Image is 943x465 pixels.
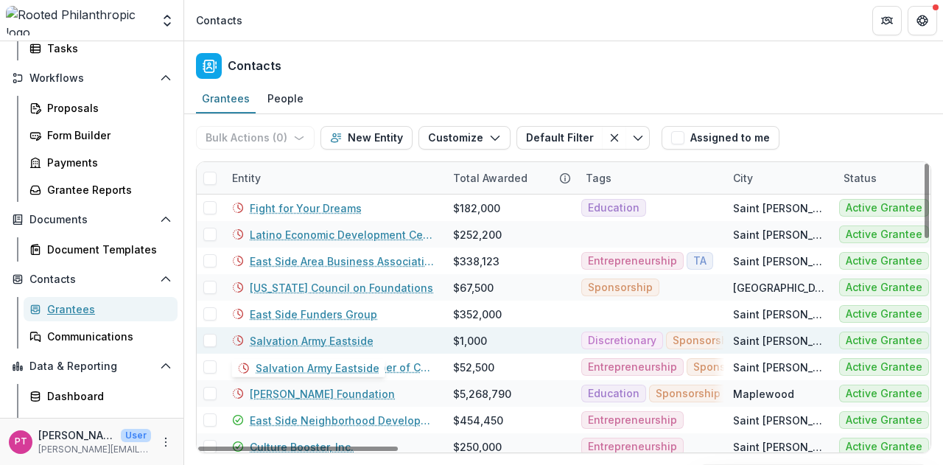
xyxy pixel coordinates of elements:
[250,333,374,349] a: Salvation Army Eastside
[250,413,435,428] a: East Side Neighborhood Development Company
[846,335,922,347] span: Active Grantee
[29,214,154,226] span: Documents
[588,414,677,427] span: Entrepreneurship
[24,324,178,349] a: Communications
[47,155,166,170] div: Payments
[453,227,502,242] div: $252,200
[250,386,395,402] a: [PERSON_NAME] Foundation
[250,227,435,242] a: Latino Economic Development Center
[223,170,270,186] div: Entity
[733,200,826,216] div: Saint [PERSON_NAME]
[588,361,677,374] span: Entrepreneurship
[250,200,362,216] a: Fight for Your Dreams
[453,360,494,375] div: $52,500
[47,416,166,431] div: Data Report
[29,72,154,85] span: Workflows
[262,85,309,113] a: People
[733,307,826,322] div: Saint [PERSON_NAME]
[6,6,151,35] img: Rooted Philanthropic logo
[29,360,154,373] span: Data & Reporting
[588,255,677,268] span: Entrepreneurship
[24,178,178,202] a: Grantee Reports
[190,10,248,31] nav: breadcrumb
[846,441,922,453] span: Active Grantee
[196,13,242,28] div: Contacts
[733,333,826,349] div: Saint [PERSON_NAME]
[588,282,653,294] span: Sponsorship
[444,170,536,186] div: Total Awarded
[223,162,444,194] div: Entity
[320,126,413,150] button: New Entity
[453,439,502,455] div: $250,000
[47,301,166,317] div: Grantees
[47,388,166,404] div: Dashboard
[588,335,656,347] span: Discretionary
[733,413,826,428] div: Saint [PERSON_NAME]
[577,170,620,186] div: Tags
[38,427,115,443] p: [PERSON_NAME]
[733,439,826,455] div: Saint [PERSON_NAME]
[47,41,166,56] div: Tasks
[157,6,178,35] button: Open entity switcher
[47,127,166,143] div: Form Builder
[250,360,435,375] a: [US_STATE] Hmong Chamber of Commerce
[196,85,256,113] a: Grantees
[846,255,922,268] span: Active Grantee
[24,123,178,147] a: Form Builder
[693,255,707,268] span: TA
[662,126,779,150] button: Assigned to me
[733,227,826,242] div: Saint [PERSON_NAME]
[453,254,499,269] div: $338,123
[724,170,762,186] div: City
[6,66,178,90] button: Open Workflows
[29,273,154,286] span: Contacts
[872,6,902,35] button: Partners
[588,441,677,453] span: Entrepreneurship
[47,242,166,257] div: Document Templates
[15,437,27,447] div: Patrick Troska
[228,59,281,73] h2: Contacts
[724,162,835,194] div: City
[577,162,724,194] div: Tags
[733,254,826,269] div: Saint [PERSON_NAME]
[196,88,256,109] div: Grantees
[6,268,178,291] button: Open Contacts
[250,280,433,296] a: [US_STATE] Council on Foundations
[24,237,178,262] a: Document Templates
[846,361,922,374] span: Active Grantee
[24,384,178,408] a: Dashboard
[6,354,178,378] button: Open Data & Reporting
[588,388,639,400] span: Education
[47,182,166,197] div: Grantee Reports
[250,307,377,322] a: East Side Funders Group
[733,360,826,375] div: Saint [PERSON_NAME]
[846,308,922,321] span: Active Grantee
[733,280,826,296] div: [GEOGRAPHIC_DATA]
[453,386,511,402] div: $5,268,790
[626,126,650,150] button: Toggle menu
[250,254,435,269] a: East Side Area Business Association Charitable Foundation
[24,96,178,120] a: Proposals
[250,439,354,455] a: Culture Booster, Inc.
[846,414,922,427] span: Active Grantee
[673,335,737,347] span: Sponsorship
[846,388,922,400] span: Active Grantee
[418,126,511,150] button: Customize
[24,36,178,60] a: Tasks
[453,307,502,322] div: $352,000
[6,208,178,231] button: Open Documents
[24,411,178,436] a: Data Report
[157,433,175,451] button: More
[38,443,151,456] p: [PERSON_NAME][EMAIL_ADDRESS][DOMAIN_NAME]
[444,162,577,194] div: Total Awarded
[24,297,178,321] a: Grantees
[846,228,922,241] span: Active Grantee
[24,150,178,175] a: Payments
[846,202,922,214] span: Active Grantee
[835,170,886,186] div: Status
[262,88,309,109] div: People
[693,361,758,374] span: Sponsorship
[453,200,500,216] div: $182,000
